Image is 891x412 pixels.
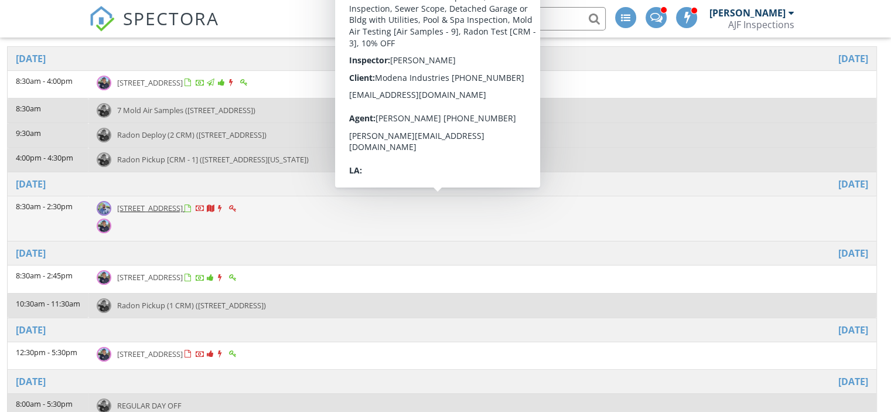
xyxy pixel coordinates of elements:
[16,52,46,66] a: Go to August 27, 2025
[117,203,183,213] span: [STREET_ADDRESS]
[8,47,876,71] th: Go to August 27, 2025
[123,6,219,30] span: SPECTORA
[117,272,238,282] a: [STREET_ADDRESS]
[8,70,88,98] td: 8:30am - 4:00pm
[117,77,183,88] span: [STREET_ADDRESS]
[838,52,868,66] a: Go to August 27, 2025
[8,123,88,148] td: 9:30am
[8,293,88,318] td: 10:30am - 11:30am
[117,300,266,311] span: Radon Pickup (1 CRM) ([STREET_ADDRESS])
[838,177,868,191] a: Go to August 28, 2025
[8,98,88,123] td: 8:30am
[97,201,111,216] img: hyrum.jpg
[8,318,876,342] th: Go to August 30, 2025
[89,16,219,40] a: SPECTORA
[117,349,183,359] span: [STREET_ADDRESS]
[838,323,868,337] a: Go to August 30, 2025
[97,219,111,233] img: image2023012716411369d34081.jpeg
[97,347,111,362] img: image2023012716411369d34081.jpeg
[16,177,46,191] a: Go to August 28, 2025
[117,77,250,88] a: [STREET_ADDRESS]
[16,374,46,389] a: Go to August 31, 2025
[97,270,111,285] img: image2023012716411369d34081.jpeg
[117,349,238,359] a: [STREET_ADDRESS]
[117,272,183,282] span: [STREET_ADDRESS]
[117,105,255,115] span: 7 Mold Air Samples ([STREET_ADDRESS])
[838,374,868,389] a: Go to August 31, 2025
[117,130,267,140] span: Radon Deploy (2 CRM) ([STREET_ADDRESS])
[89,6,115,32] img: The Best Home Inspection Software - Spectora
[8,369,876,393] th: Go to August 31, 2025
[117,400,182,411] span: REGULAR DAY OFF
[8,342,88,369] td: 12:30pm - 5:30pm
[8,148,88,172] td: 4:00pm - 4:30pm
[97,298,111,313] img: image2023012716411369d34081.jpeg
[8,172,876,196] th: Go to August 28, 2025
[371,7,606,30] input: Search everything...
[16,323,46,337] a: Go to August 30, 2025
[728,19,794,30] div: AJF Inspections
[16,246,46,260] a: Go to August 29, 2025
[838,246,868,260] a: Go to August 29, 2025
[97,76,111,90] img: image2023012716411369d34081.jpeg
[97,128,111,142] img: image2023012716411369d34081.jpeg
[709,7,786,19] div: [PERSON_NAME]
[8,241,876,265] th: Go to August 29, 2025
[8,265,88,293] td: 8:30am - 2:45pm
[97,152,111,167] img: image2023012716411369d34081.jpeg
[97,103,111,118] img: image2023012716411369d34081.jpeg
[8,196,88,241] td: 8:30am - 2:30pm
[117,154,309,165] span: Radon Pickup [CRM - 1] ([STREET_ADDRESS][US_STATE])
[117,203,238,213] a: [STREET_ADDRESS]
